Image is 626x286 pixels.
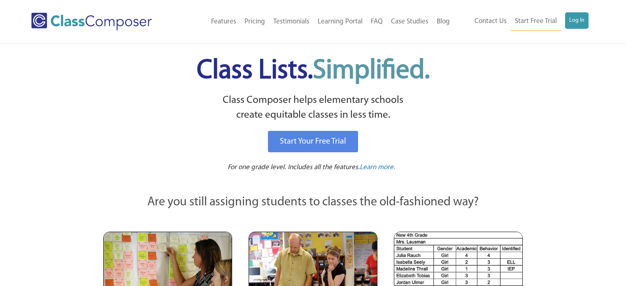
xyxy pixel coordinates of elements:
nav: Header Menu [454,12,589,31]
span: Learn more. [360,164,395,171]
a: Learning Portal [314,13,367,31]
span: Start Your Free Trial [280,137,346,146]
span: For one grade level. Includes all the features. [228,164,360,171]
a: Blog [433,13,454,31]
p: Class Composer helps elementary schools create equitable classes in less time. [102,93,524,123]
a: Log In [565,12,589,29]
a: Start Free Trial [511,12,561,31]
p: Are you still assigning students to classes the old-fashioned way? [103,193,523,212]
a: Start Your Free Trial [268,131,358,152]
a: Features [207,13,240,31]
a: FAQ [367,13,387,31]
a: Contact Us [470,12,511,30]
a: Case Studies [387,13,433,31]
nav: Header Menu [178,13,454,31]
a: Testimonials [269,13,314,31]
span: Class Lists. [197,58,430,84]
span: Simplified. [313,58,430,84]
img: Class Composer [31,13,152,30]
a: Pricing [240,13,269,31]
a: Learn more. [360,163,395,173]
